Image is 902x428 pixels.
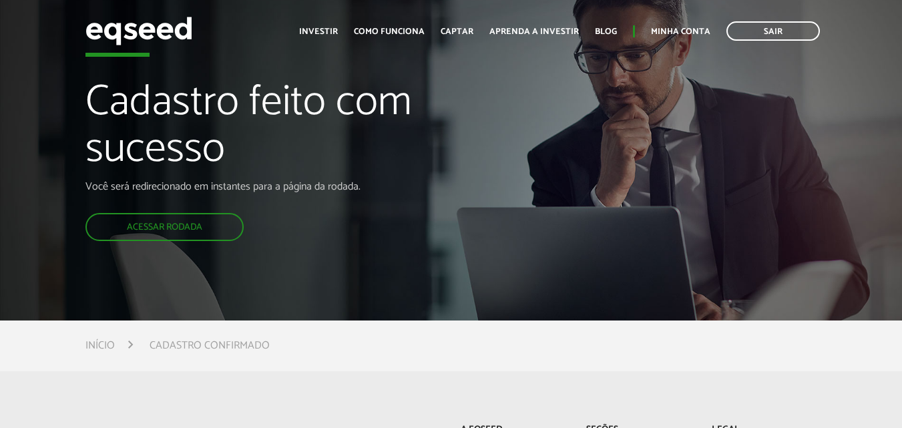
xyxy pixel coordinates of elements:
img: EqSeed [85,13,192,49]
a: Acessar rodada [85,213,244,241]
a: Aprenda a investir [489,27,579,36]
a: Captar [441,27,473,36]
a: Sair [726,21,820,41]
a: Como funciona [354,27,425,36]
a: Início [85,341,115,351]
a: Investir [299,27,338,36]
a: Minha conta [651,27,710,36]
p: Você será redirecionado em instantes para a página da rodada. [85,180,517,193]
li: Cadastro confirmado [150,337,270,355]
h1: Cadastro feito com sucesso [85,79,517,180]
a: Blog [595,27,617,36]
